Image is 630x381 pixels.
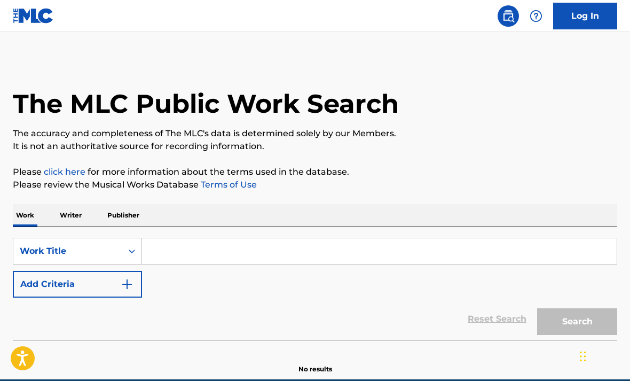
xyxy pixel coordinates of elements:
div: วิดเจ็ตการแชท [577,330,630,381]
p: Please review the Musical Works Database [13,178,617,191]
img: search [502,10,515,22]
iframe: Chat Widget [577,330,630,381]
img: 9d2ae6d4665cec9f34b9.svg [121,278,133,291]
p: No results [298,352,332,374]
a: Terms of Use [199,180,257,190]
a: Public Search [498,5,519,27]
button: Add Criteria [13,271,142,298]
p: It is not an authoritative source for recording information. [13,140,617,153]
div: Work Title [20,245,116,258]
img: MLC Logo [13,8,54,24]
a: click here [44,167,85,177]
p: Publisher [104,204,143,227]
p: Please for more information about the terms used in the database. [13,166,617,178]
img: help [530,10,542,22]
p: Writer [57,204,85,227]
p: Work [13,204,37,227]
p: The accuracy and completeness of The MLC's data is determined solely by our Members. [13,127,617,140]
form: Search Form [13,238,617,340]
div: Help [525,5,547,27]
h1: The MLC Public Work Search [13,88,399,120]
div: ลาก [580,340,586,372]
a: Log In [553,3,617,29]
